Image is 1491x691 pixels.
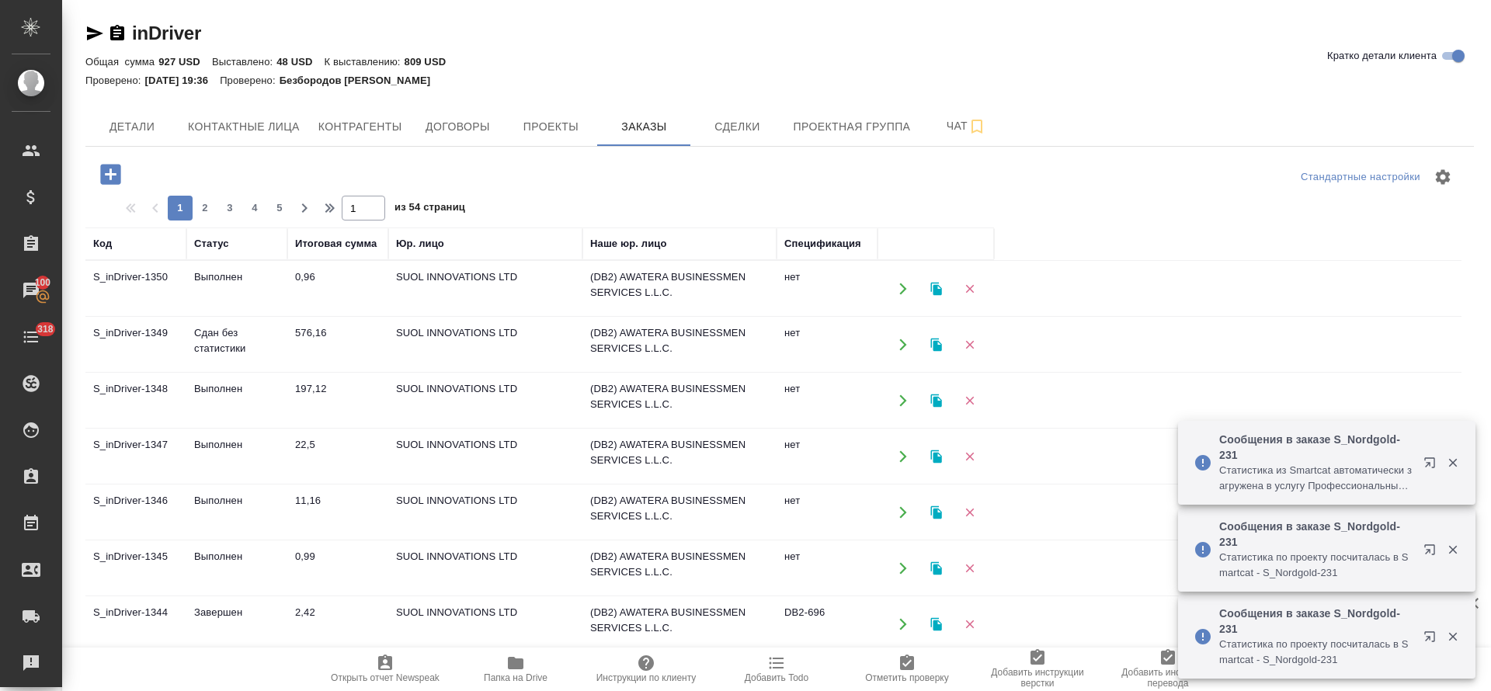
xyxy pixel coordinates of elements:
[320,648,450,691] button: Открыть отчет Newspeak
[287,318,388,372] td: 576,16
[26,275,61,290] span: 100
[777,373,878,428] td: нет
[4,271,58,310] a: 100
[777,262,878,316] td: нет
[777,429,878,484] td: нет
[581,648,711,691] button: Инструкции по клиенту
[217,200,242,216] span: 3
[1219,606,1413,637] p: Сообщения в заказе S_Nordgold-231
[606,117,681,137] span: Заказы
[287,429,388,484] td: 22,5
[954,496,985,528] button: Удалить
[186,597,287,651] td: Завершен
[582,318,777,372] td: (DB2) AWATERA BUSINESSMEN SERVICES L.L.C.
[388,262,582,316] td: SUOL INNOVATIONS LTD
[582,485,777,540] td: (DB2) AWATERA BUSINESSMEN SERVICES L.L.C.
[972,648,1103,691] button: Добавить инструкции верстки
[887,384,919,416] button: Открыть
[929,116,1003,136] span: Чат
[887,496,919,528] button: Открыть
[85,597,186,651] td: S_inDriver-1344
[4,318,58,356] a: 318
[186,541,287,596] td: Выполнен
[388,597,582,651] td: SUOL INNOVATIONS LTD
[242,196,267,220] button: 4
[1103,648,1233,691] button: Добавить инструкции перевода
[954,273,985,304] button: Удалить
[1219,550,1413,581] p: Cтатистика по проекту посчиталась в Smartcat - S_Nordgold-231
[954,608,985,640] button: Удалить
[700,117,774,137] span: Сделки
[1437,456,1468,470] button: Закрыть
[784,236,861,252] div: Спецификация
[887,440,919,472] button: Открыть
[287,541,388,596] td: 0,99
[388,429,582,484] td: SUOL INNOVATIONS LTD
[85,75,145,86] p: Проверено:
[28,321,63,337] span: 318
[590,236,667,252] div: Наше юр. лицо
[1424,158,1461,196] span: Настроить таблицу
[212,56,276,68] p: Выставлено:
[920,273,952,304] button: Клонировать
[267,200,292,216] span: 5
[394,198,465,220] span: из 54 страниц
[85,318,186,372] td: S_inDriver-1349
[132,23,201,43] a: inDriver
[85,24,104,43] button: Скопировать ссылку для ЯМессенджера
[295,236,377,252] div: Итоговая сумма
[887,552,919,584] button: Открыть
[85,485,186,540] td: S_inDriver-1346
[920,496,952,528] button: Клонировать
[186,318,287,372] td: Сдан без статистики
[325,56,405,68] p: К выставлению:
[85,541,186,596] td: S_inDriver-1345
[287,485,388,540] td: 11,16
[711,648,842,691] button: Добавить Todo
[865,672,948,683] span: Отметить проверку
[1219,519,1413,550] p: Сообщения в заказе S_Nordgold-231
[777,318,878,372] td: нет
[582,373,777,428] td: (DB2) AWATERA BUSINESSMEN SERVICES L.L.C.
[276,56,324,68] p: 48 USD
[1414,447,1451,484] button: Открыть в новой вкладке
[1327,48,1437,64] span: Кратко детали клиента
[95,117,169,137] span: Детали
[887,273,919,304] button: Открыть
[777,597,878,651] td: DB2-696
[108,24,127,43] button: Скопировать ссылку
[158,56,212,68] p: 927 USD
[396,236,444,252] div: Юр. лицо
[186,373,287,428] td: Выполнен
[93,236,112,252] div: Код
[954,552,985,584] button: Удалить
[194,236,229,252] div: Статус
[1437,630,1468,644] button: Закрыть
[513,117,588,137] span: Проекты
[920,552,952,584] button: Клонировать
[1219,463,1413,494] p: Статистика из Smartcat автоматически загружена в услугу Профессиональный перевод с Русского на Ан...
[954,328,985,360] button: Удалить
[968,117,986,136] svg: Подписаться
[388,318,582,372] td: SUOL INNOVATIONS LTD
[1414,534,1451,571] button: Открыть в новой вкладке
[220,75,280,86] p: Проверено:
[85,262,186,316] td: S_inDriver-1350
[217,196,242,220] button: 3
[85,429,186,484] td: S_inDriver-1347
[287,373,388,428] td: 197,12
[887,328,919,360] button: Открыть
[954,440,985,472] button: Удалить
[1112,667,1224,689] span: Добавить инструкции перевода
[582,429,777,484] td: (DB2) AWATERA BUSINESSMEN SERVICES L.L.C.
[186,262,287,316] td: Выполнен
[388,373,582,428] td: SUOL INNOVATIONS LTD
[1437,543,1468,557] button: Закрыть
[745,672,808,683] span: Добавить Todo
[777,541,878,596] td: нет
[331,672,440,683] span: Открыть отчет Newspeak
[1297,165,1424,189] div: split button
[920,328,952,360] button: Клонировать
[85,56,158,68] p: Общая сумма
[920,608,952,640] button: Клонировать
